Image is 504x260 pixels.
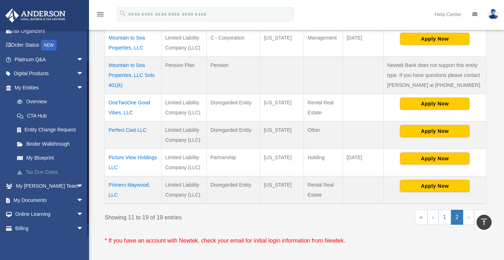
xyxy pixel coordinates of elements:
[5,67,94,81] a: Digital Productsarrow_drop_down
[260,121,304,149] td: [US_STATE]
[119,10,127,17] i: search
[105,236,487,246] p: * If you have an account with Newtek, check your email for initial login information from Newtek.
[207,94,260,121] td: Disregarded Entity
[451,210,463,225] a: 2
[5,193,94,207] a: My Documentsarrow_drop_down
[5,221,94,235] a: Billingarrow_drop_down
[427,210,439,225] a: Previous
[207,149,260,176] td: Partnership
[343,29,383,56] td: [DATE]
[477,215,492,230] a: vertical_align_top
[162,94,207,121] td: Limited Liability Company (LLC)
[77,52,91,67] span: arrow_drop_down
[304,149,343,176] td: Holding
[343,149,383,176] td: [DATE]
[383,56,486,94] td: Newtek Bank does not support this entity type. If you have questions please contact [PERSON_NAME]...
[304,94,343,121] td: Rental Real Estate
[304,176,343,204] td: Rental Real Estate
[3,9,68,22] img: Anderson Advisors Platinum Portal
[105,176,162,204] td: Primero Maywood, LLC
[77,221,91,236] span: arrow_drop_down
[105,121,162,149] td: Perfect Cast LLC
[400,33,469,45] button: Apply Now
[400,125,469,137] button: Apply Now
[77,207,91,222] span: arrow_drop_down
[5,235,94,250] a: Events Calendar
[105,210,290,223] div: Showing 11 to 19 of 19 entries
[105,56,162,94] td: Mountain to Sea Properties, LLC Solo 401(k)
[260,29,304,56] td: [US_STATE]
[304,121,343,149] td: Other
[400,180,469,192] button: Apply Now
[488,9,499,19] img: User Pic
[10,109,94,123] a: CTA Hub
[10,95,91,109] a: Overview
[260,176,304,204] td: [US_STATE]
[162,149,207,176] td: Limited Liability Company (LLC)
[5,80,94,95] a: My Entitiesarrow_drop_down
[105,94,162,121] td: OneTwoOne Good Vibes, LLC
[105,29,162,56] td: Mountain to Sea Properties, LLC
[10,165,94,179] a: Tax Due Dates
[41,40,57,51] div: NEW
[5,38,94,53] a: Order StatusNEW
[207,56,260,94] td: Pension
[10,137,94,151] a: Binder Walkthrough
[304,29,343,56] td: Management
[10,123,94,137] a: Entity Change Request
[96,10,105,19] i: menu
[162,29,207,56] td: Limited Liability Company (LLC)
[207,29,260,56] td: C - Corporation
[77,179,91,194] span: arrow_drop_down
[77,67,91,81] span: arrow_drop_down
[105,149,162,176] td: Picture View Holdings LLC
[77,80,91,95] span: arrow_drop_down
[260,94,304,121] td: [US_STATE]
[162,56,207,94] td: Pension Plan
[5,207,94,222] a: Online Learningarrow_drop_down
[400,98,469,110] button: Apply Now
[400,152,469,165] button: Apply Now
[463,210,474,225] a: Next
[162,121,207,149] td: Limited Liability Company (LLC)
[207,121,260,149] td: Disregarded Entity
[207,176,260,204] td: Disregarded Entity
[162,176,207,204] td: Limited Liability Company (LLC)
[77,193,91,208] span: arrow_drop_down
[474,210,487,225] a: Last
[480,218,488,226] i: vertical_align_top
[5,179,94,193] a: My [PERSON_NAME] Teamarrow_drop_down
[5,24,94,38] a: Tax Organizers
[10,151,94,165] a: My Blueprint
[415,210,427,225] a: First
[5,52,94,67] a: Platinum Q&Aarrow_drop_down
[439,210,451,225] a: 1
[260,149,304,176] td: [US_STATE]
[96,12,105,19] a: menu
